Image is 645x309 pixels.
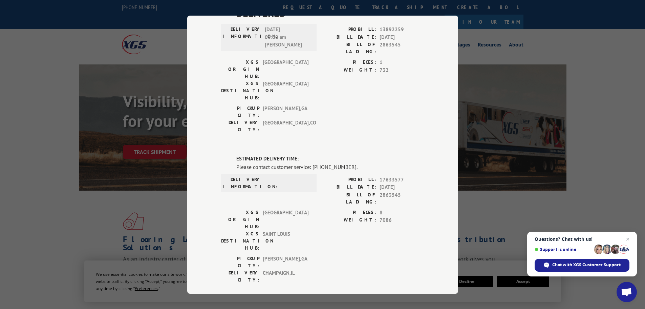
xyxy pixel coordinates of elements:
span: Support is online [535,247,592,252]
span: Questions? Chat with us! [535,236,629,242]
div: Chat with XGS Customer Support [535,259,629,272]
label: XGS DESTINATION HUB: [221,230,259,251]
label: BILL DATE: [323,184,376,191]
label: PIECES: [323,59,376,66]
span: [DATE] [380,184,424,191]
div: Open chat [617,282,637,302]
span: 13892259 [380,26,424,34]
span: 1 [380,59,424,66]
span: [PERSON_NAME] , GA [263,105,308,119]
label: PICKUP CITY: [221,255,259,269]
span: Close chat [624,235,632,243]
label: XGS DESTINATION HUB: [221,80,259,101]
label: BILL DATE: [323,33,376,41]
label: DELIVERY INFORMATION: [223,26,261,49]
span: [DATE] [380,33,424,41]
span: [GEOGRAPHIC_DATA] , CO [263,119,308,133]
label: PICKUP CITY: [221,105,259,119]
label: ESTIMATED DELIVERY TIME: [236,155,424,163]
span: SAINT LOUIS [263,230,308,251]
label: DELIVERY CITY: [221,119,259,133]
span: 7086 [380,216,424,224]
span: DELIVERED [236,5,424,21]
div: Please contact customer service: [PHONE_NUMBER]. [236,162,424,171]
span: 2863545 [380,41,424,55]
span: [GEOGRAPHIC_DATA] [263,80,308,101]
label: BILL OF LADING: [323,41,376,55]
label: WEIGHT: [323,66,376,74]
label: XGS ORIGIN HUB: [221,209,259,230]
span: [DATE] 09:00 am [PERSON_NAME] [265,26,310,49]
label: PROBILL: [323,26,376,34]
span: [PERSON_NAME] , GA [263,255,308,269]
label: XGS ORIGIN HUB: [221,59,259,80]
span: CHAMPAIGN , IL [263,269,308,283]
span: [GEOGRAPHIC_DATA] [263,59,308,80]
span: 8 [380,209,424,216]
label: DELIVERY INFORMATION: [223,176,261,190]
label: DELIVERY CITY: [221,269,259,283]
span: 17633577 [380,176,424,184]
label: PIECES: [323,209,376,216]
label: PROBILL: [323,176,376,184]
label: BILL OF LADING: [323,191,376,205]
span: Chat with XGS Customer Support [552,262,621,268]
span: 732 [380,66,424,74]
span: [GEOGRAPHIC_DATA] [263,209,308,230]
label: WEIGHT: [323,216,376,224]
span: 2863545 [380,191,424,205]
